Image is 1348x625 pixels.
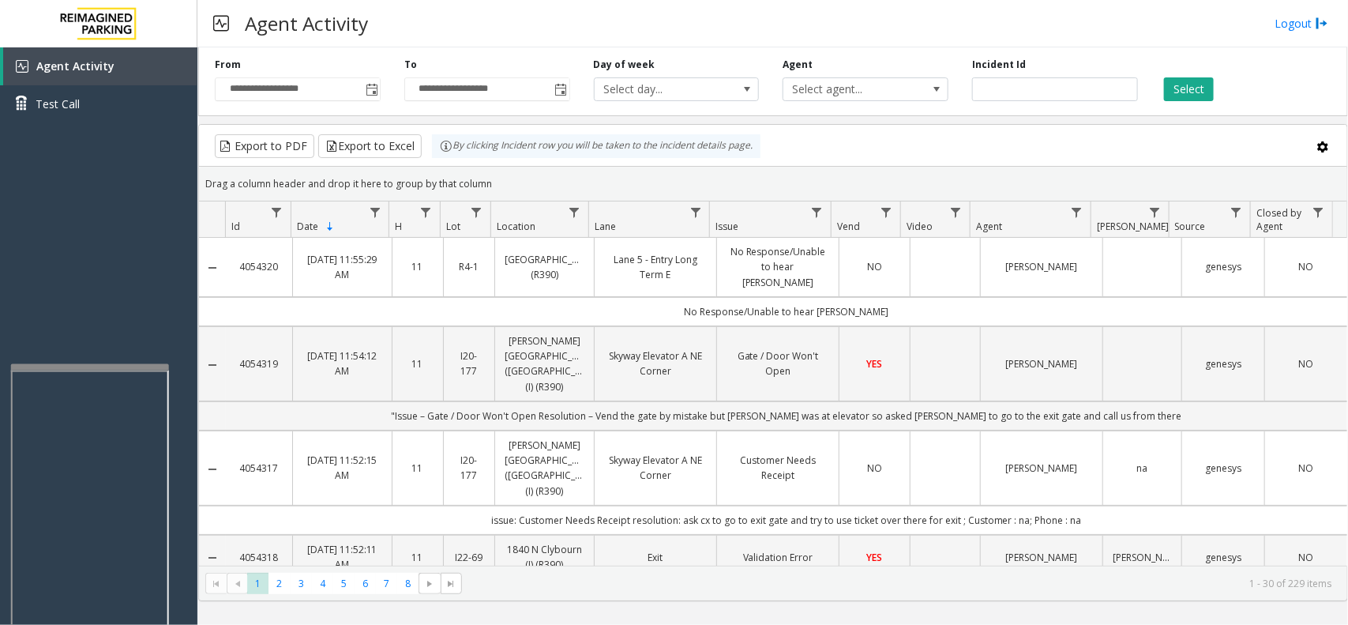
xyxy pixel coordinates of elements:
[1175,220,1206,233] span: Source
[727,244,829,290] a: No Response/Unable to hear [PERSON_NAME]
[297,220,318,233] span: Date
[1298,551,1313,564] span: NO
[199,463,226,476] a: Collapse Details
[505,438,584,499] a: [PERSON_NAME][GEOGRAPHIC_DATA] ([GEOGRAPHIC_DATA]) (I) (R390)
[1275,15,1328,32] a: Logout
[907,220,933,233] span: Video
[453,550,485,565] a: I22-69
[441,573,462,595] span: Go to the last page
[1275,259,1338,274] a: NO
[849,461,899,476] a: NO
[402,356,434,371] a: 11
[783,78,914,100] span: Select agent...
[867,551,883,564] span: YES
[867,260,882,273] span: NO
[552,78,569,100] span: Toggle popup
[1298,260,1313,273] span: NO
[505,252,584,282] a: [GEOGRAPHIC_DATA] (R390)
[972,58,1026,72] label: Incident Id
[453,453,485,483] a: I20-177
[355,573,376,594] span: Page 6
[364,201,385,223] a: Date Filter Menu
[362,78,380,100] span: Toggle popup
[849,356,899,371] a: YES
[235,550,283,565] a: 4054318
[1192,550,1255,565] a: genesys
[302,348,382,378] a: [DATE] 11:54:12 AM
[990,356,1093,371] a: [PERSON_NAME]
[226,297,1347,326] td: No Response/Unable to hear [PERSON_NAME]
[453,259,485,274] a: R4-1
[247,573,268,594] span: Page 1
[1256,206,1301,233] span: Closed by Agent
[402,461,434,476] a: 11
[404,58,417,72] label: To
[397,573,419,594] span: Page 8
[302,252,382,282] a: [DATE] 11:55:29 AM
[1164,77,1214,101] button: Select
[199,552,226,564] a: Collapse Details
[402,550,434,565] a: 11
[990,550,1093,565] a: [PERSON_NAME]
[446,220,460,233] span: Lot
[976,220,1002,233] span: Agent
[594,58,655,72] label: Day of week
[505,542,584,572] a: 1840 N Clybourn (I) (R390)
[806,201,828,223] a: Issue Filter Menu
[1066,201,1087,223] a: Agent Filter Menu
[16,60,28,73] img: 'icon'
[727,348,829,378] a: Gate / Door Won't Open
[1226,201,1247,223] a: Source Filter Menu
[237,4,376,43] h3: Agent Activity
[268,573,290,594] span: Page 2
[226,401,1347,431] td: "Issue – Gate / Door Won't Open Resolution – Vend the gate by mistake but [PERSON_NAME] was at el...
[235,461,283,476] a: 4054317
[199,170,1347,198] div: Drag a column header and drop it here to group by that column
[199,359,226,371] a: Collapse Details
[867,461,882,475] span: NO
[595,220,616,233] span: Lane
[302,453,382,483] a: [DATE] 11:52:15 AM
[876,201,897,223] a: Vend Filter Menu
[432,134,760,158] div: By clicking Incident row you will be taken to the incident details page.
[604,348,707,378] a: Skyway Elevator A NE Corner
[1275,550,1338,565] a: NO
[716,220,739,233] span: Issue
[415,201,436,223] a: H Filter Menu
[396,220,403,233] span: H
[213,4,229,43] img: pageIcon
[1275,461,1338,476] a: NO
[302,542,382,572] a: [DATE] 11:52:11 AM
[595,78,726,100] span: Select day...
[1316,15,1328,32] img: logout
[564,201,585,223] a: Location Filter Menu
[471,577,1331,590] kendo-pager-info: 1 - 30 of 229 items
[36,58,115,73] span: Agent Activity
[867,357,883,371] span: YES
[990,259,1093,274] a: [PERSON_NAME]
[333,573,355,594] span: Page 5
[990,461,1093,476] a: [PERSON_NAME]
[1308,201,1329,223] a: Closed by Agent Filter Menu
[291,573,312,594] span: Page 3
[1113,550,1172,565] a: [PERSON_NAME]
[466,201,487,223] a: Lot Filter Menu
[215,58,241,72] label: From
[497,220,535,233] span: Location
[604,550,707,565] a: Exit
[312,573,333,594] span: Page 4
[376,573,397,594] span: Page 7
[453,348,485,378] a: I20-177
[440,140,452,152] img: infoIcon.svg
[727,453,829,483] a: Customer Needs Receipt
[604,252,707,282] a: Lane 5 - Entry Long Term E
[1298,461,1313,475] span: NO
[266,201,287,223] a: Id Filter Menu
[231,220,240,233] span: Id
[1113,461,1172,476] a: na
[1192,461,1255,476] a: genesys
[235,259,283,274] a: 4054320
[1144,201,1166,223] a: Parker Filter Menu
[36,96,80,112] span: Test Call
[402,259,434,274] a: 11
